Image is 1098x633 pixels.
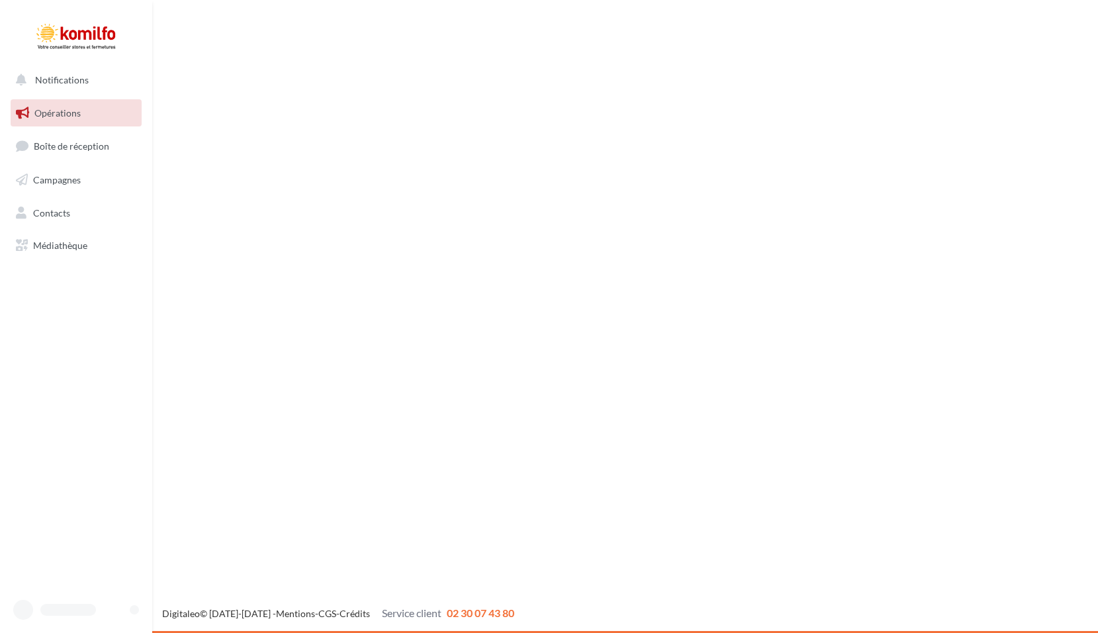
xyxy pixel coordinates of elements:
[340,608,370,619] a: Crédits
[8,199,144,227] a: Contacts
[8,99,144,127] a: Opérations
[8,66,139,94] button: Notifications
[162,608,200,619] a: Digitaleo
[276,608,315,619] a: Mentions
[382,607,441,619] span: Service client
[447,607,514,619] span: 02 30 07 43 80
[34,140,109,152] span: Boîte de réception
[33,207,70,218] span: Contacts
[35,74,89,85] span: Notifications
[34,107,81,119] span: Opérations
[8,132,144,160] a: Boîte de réception
[318,608,336,619] a: CGS
[33,240,87,251] span: Médiathèque
[8,166,144,194] a: Campagnes
[33,174,81,185] span: Campagnes
[162,608,514,619] span: © [DATE]-[DATE] - - -
[8,232,144,260] a: Médiathèque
